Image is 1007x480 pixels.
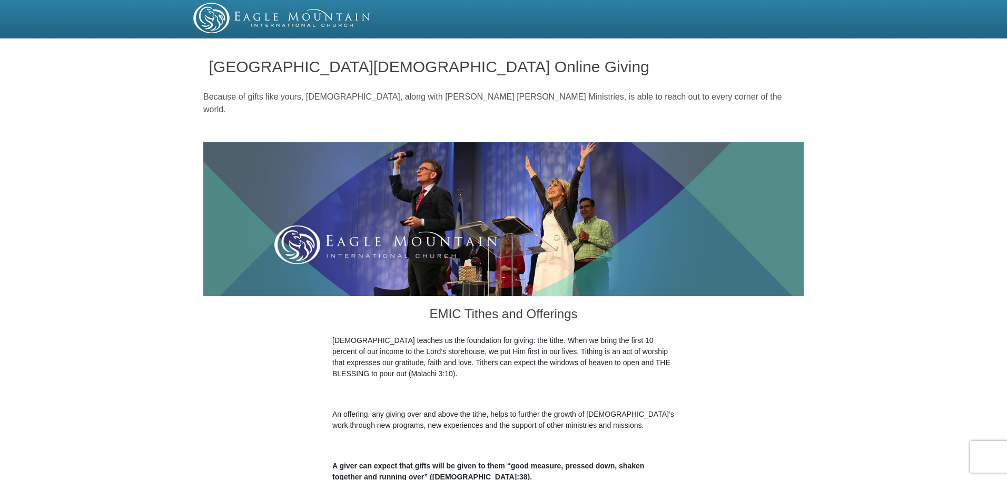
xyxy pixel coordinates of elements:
h3: EMIC Tithes and Offerings [332,296,675,335]
img: EMIC [193,3,371,33]
h1: [GEOGRAPHIC_DATA][DEMOGRAPHIC_DATA] Online Giving [209,58,798,75]
p: An offering, any giving over and above the tithe, helps to further the growth of [DEMOGRAPHIC_DAT... [332,409,675,431]
p: [DEMOGRAPHIC_DATA] teaches us the foundation for giving: the tithe. When we bring the first 10 pe... [332,335,675,379]
p: Because of gifts like yours, [DEMOGRAPHIC_DATA], along with [PERSON_NAME] [PERSON_NAME] Ministrie... [203,91,804,116]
